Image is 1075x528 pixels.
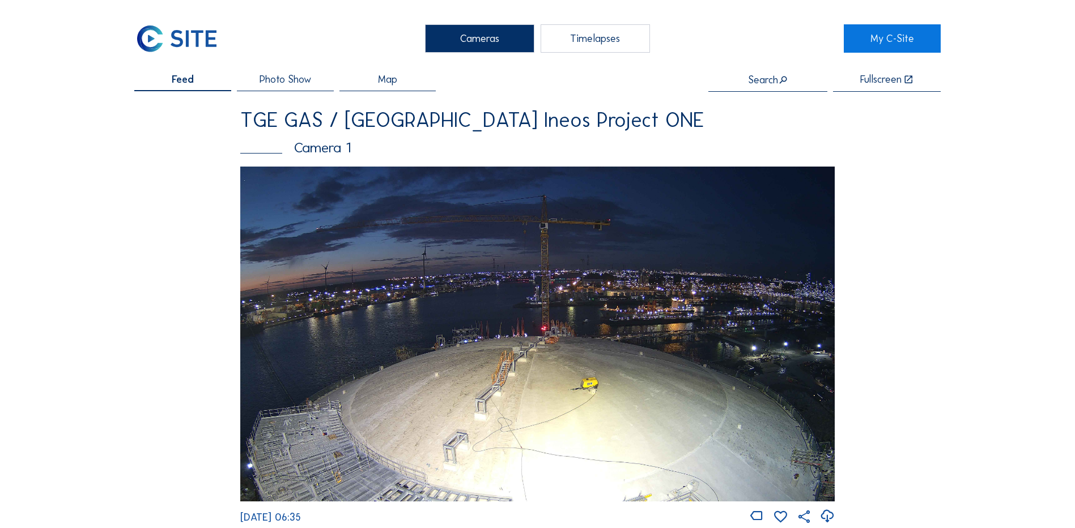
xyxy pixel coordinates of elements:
[134,24,231,53] a: C-SITE Logo
[844,24,941,53] a: My C-Site
[378,74,397,84] span: Map
[860,74,902,85] div: Fullscreen
[240,167,835,501] img: Image
[541,24,650,53] div: Timelapses
[134,24,219,53] img: C-SITE Logo
[240,110,835,130] div: TGE GAS / [GEOGRAPHIC_DATA] Ineos Project ONE
[260,74,311,84] span: Photo Show
[172,74,194,84] span: Feed
[425,24,534,53] div: Cameras
[240,511,301,523] span: [DATE] 06:35
[240,140,835,155] div: Camera 1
